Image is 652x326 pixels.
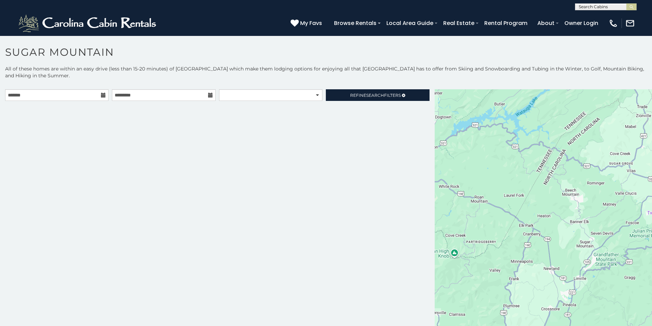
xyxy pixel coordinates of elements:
a: Real Estate [440,17,478,29]
a: My Favs [291,19,324,28]
a: Owner Login [561,17,602,29]
a: RefineSearchFilters [326,89,429,101]
span: My Favs [300,19,322,27]
a: Rental Program [481,17,531,29]
span: Search [366,93,384,98]
a: Browse Rentals [331,17,380,29]
a: Local Area Guide [383,17,437,29]
img: mail-regular-white.png [625,18,635,28]
span: Refine Filters [350,93,401,98]
a: About [534,17,558,29]
img: phone-regular-white.png [609,18,618,28]
img: White-1-2.png [17,13,159,34]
